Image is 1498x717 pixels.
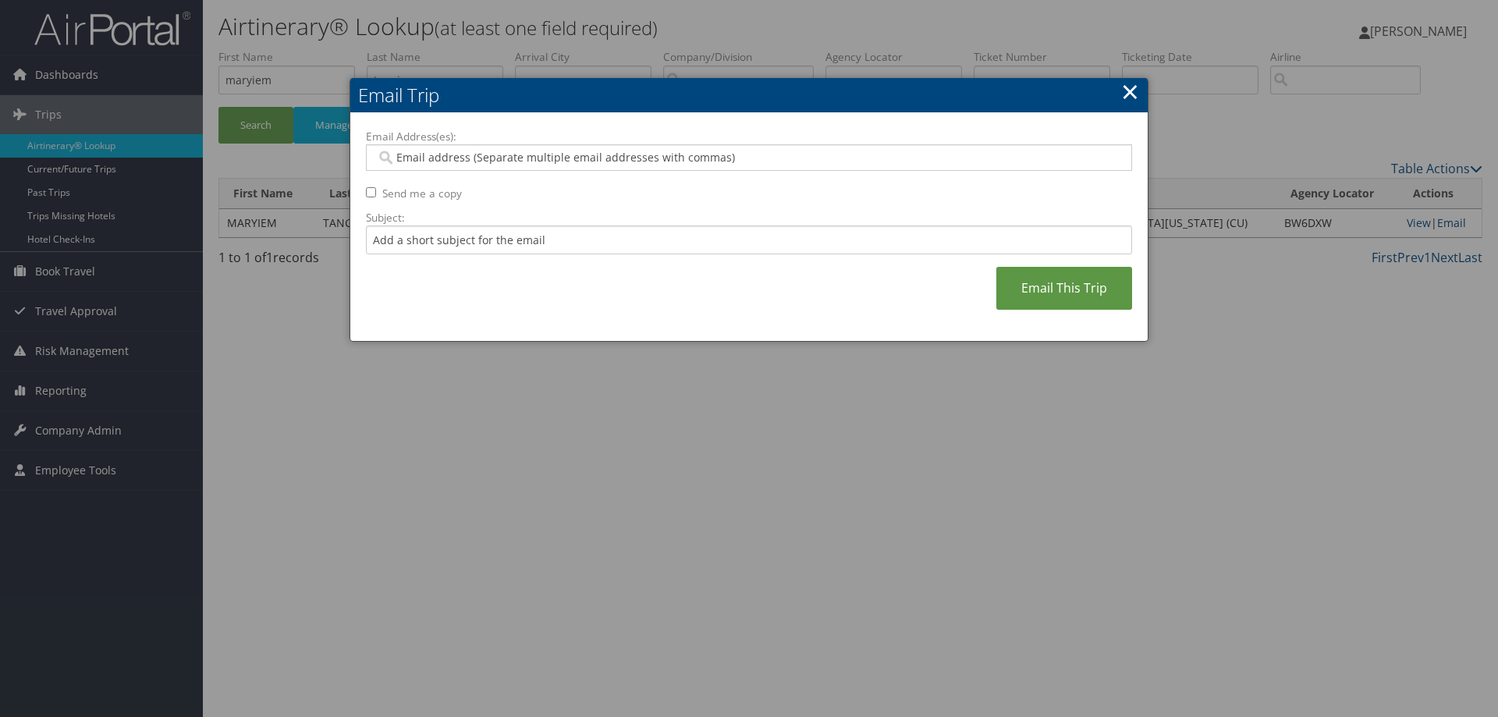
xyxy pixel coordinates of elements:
h2: Email Trip [350,78,1148,112]
label: Send me a copy [382,186,462,201]
a: Email This Trip [996,267,1132,310]
input: Add a short subject for the email [366,225,1132,254]
input: Email address (Separate multiple email addresses with commas) [376,150,1121,165]
a: × [1121,76,1139,107]
label: Email Address(es): [366,129,1132,144]
label: Subject: [366,210,1132,225]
